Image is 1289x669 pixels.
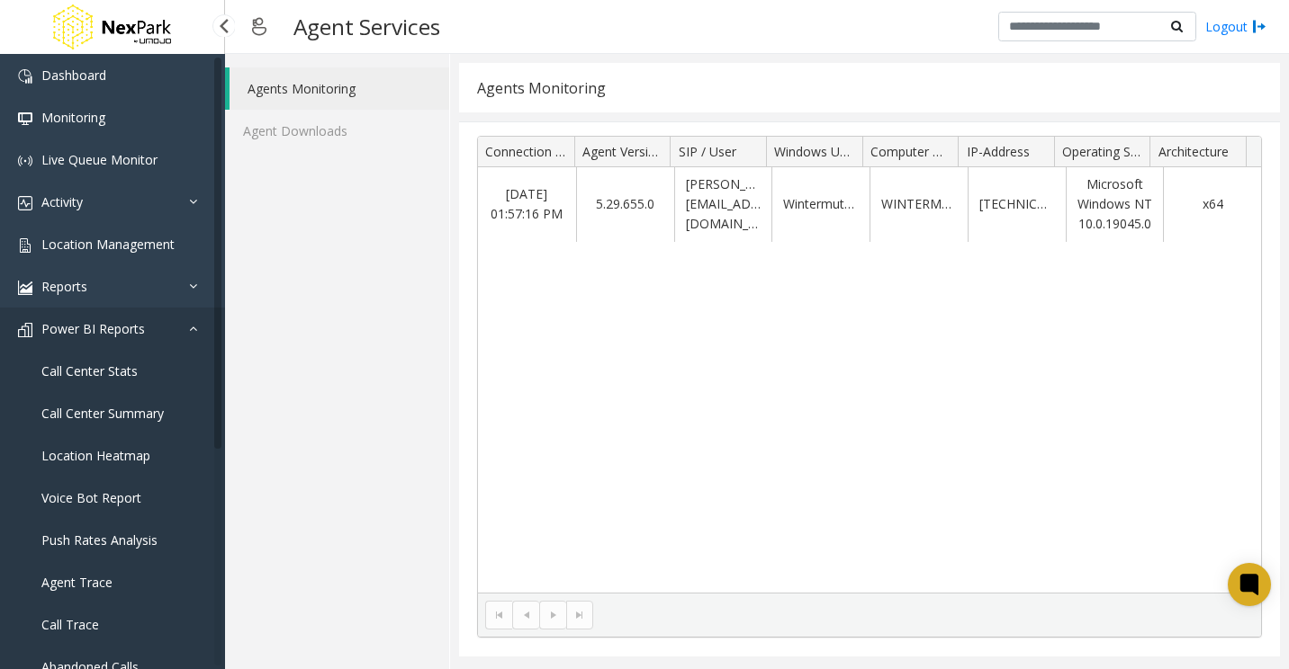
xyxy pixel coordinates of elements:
[674,167,772,242] td: [PERSON_NAME][EMAIL_ADDRESS][DOMAIN_NAME]
[41,489,141,506] span: Voice Bot Report
[1062,143,1167,160] span: Operating System
[679,143,736,160] span: SIP / User
[243,4,275,49] img: pageIcon
[485,143,585,160] span: Connection Time
[41,151,158,168] span: Live Queue Monitor
[1252,17,1266,36] img: logout
[1205,17,1266,36] a: Logout
[18,238,32,253] img: 'icon'
[1158,143,1229,160] span: Architecture
[18,281,32,295] img: 'icon'
[870,167,968,242] td: WINTERMUTEPANDA
[967,143,1030,160] span: IP-Address
[478,167,576,242] td: [DATE] 01:57:16 PM
[41,616,99,633] span: Call Trace
[18,69,32,84] img: 'icon'
[774,143,858,160] span: Windows User
[41,236,175,253] span: Location Management
[41,320,145,337] span: Power BI Reports
[18,323,32,337] img: 'icon'
[284,4,449,49] h3: Agent Services
[1163,167,1261,242] td: x64
[225,110,449,152] a: Agent Downloads
[41,278,87,295] span: Reports
[41,574,113,591] span: Agent Trace
[576,167,674,242] td: 5.29.655.0
[968,167,1066,242] td: [TECHNICAL_ID]
[478,137,1261,593] div: Data table
[41,447,150,464] span: Location Heatmap
[870,143,969,160] span: Computer Name
[18,154,32,168] img: 'icon'
[41,109,105,126] span: Monitoring
[41,67,106,84] span: Dashboard
[18,196,32,210] img: 'icon'
[41,193,83,210] span: Activity
[1066,167,1164,242] td: Microsoft Windows NT 10.0.19045.0
[771,167,870,242] td: Wintermute_Panda
[477,76,606,100] div: Agents Monitoring
[41,405,164,422] span: Call Center Summary
[230,67,449,110] a: Agents Monitoring
[582,143,663,160] span: Agent Version
[41,531,158,549] span: Push Rates Analysis
[18,111,32,126] img: 'icon'
[41,362,138,379] span: Call Center Stats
